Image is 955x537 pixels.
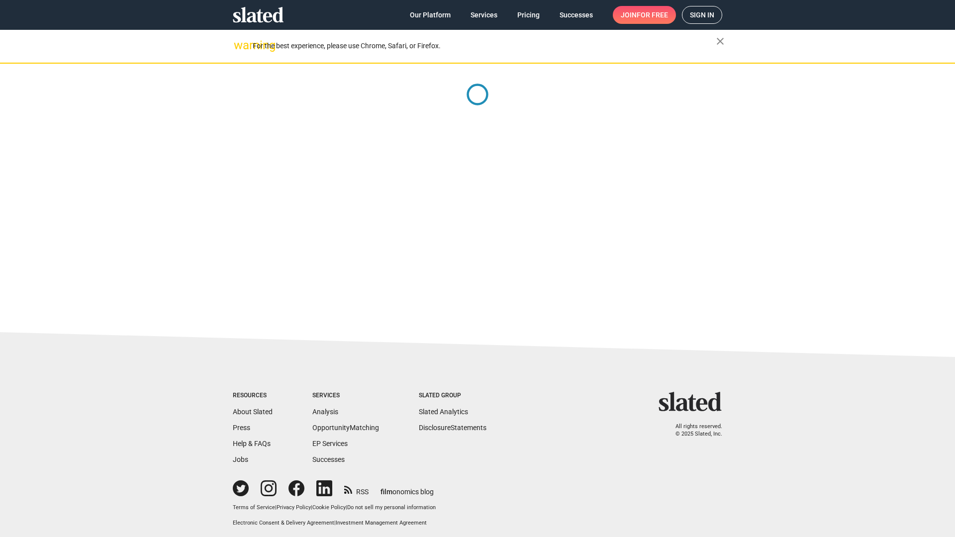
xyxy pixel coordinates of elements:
[233,504,275,511] a: Terms of Service
[233,424,250,432] a: Press
[233,392,273,400] div: Resources
[347,504,436,512] button: Do not sell my personal information
[312,424,379,432] a: OpportunityMatching
[233,455,248,463] a: Jobs
[621,6,668,24] span: Join
[275,504,277,511] span: |
[419,424,486,432] a: DisclosureStatements
[381,488,392,496] span: film
[419,392,486,400] div: Slated Group
[402,6,459,24] a: Our Platform
[471,6,497,24] span: Services
[312,455,345,463] a: Successes
[560,6,593,24] span: Successes
[336,520,427,526] a: Investment Management Agreement
[312,392,379,400] div: Services
[381,479,434,497] a: filmonomics blog
[312,440,348,447] a: EP Services
[410,6,451,24] span: Our Platform
[234,39,246,51] mat-icon: warning
[311,504,312,511] span: |
[334,520,336,526] span: |
[613,6,676,24] a: Joinfor free
[233,520,334,526] a: Electronic Consent & Delivery Agreement
[312,408,338,416] a: Analysis
[277,504,311,511] a: Privacy Policy
[552,6,601,24] a: Successes
[690,6,714,23] span: Sign in
[419,408,468,416] a: Slated Analytics
[509,6,548,24] a: Pricing
[517,6,540,24] span: Pricing
[665,423,722,438] p: All rights reserved. © 2025 Slated, Inc.
[463,6,505,24] a: Services
[714,35,726,47] mat-icon: close
[637,6,668,24] span: for free
[233,440,271,447] a: Help & FAQs
[344,481,369,497] a: RSS
[312,504,346,511] a: Cookie Policy
[233,408,273,416] a: About Slated
[253,39,716,53] div: For the best experience, please use Chrome, Safari, or Firefox.
[682,6,722,24] a: Sign in
[346,504,347,511] span: |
